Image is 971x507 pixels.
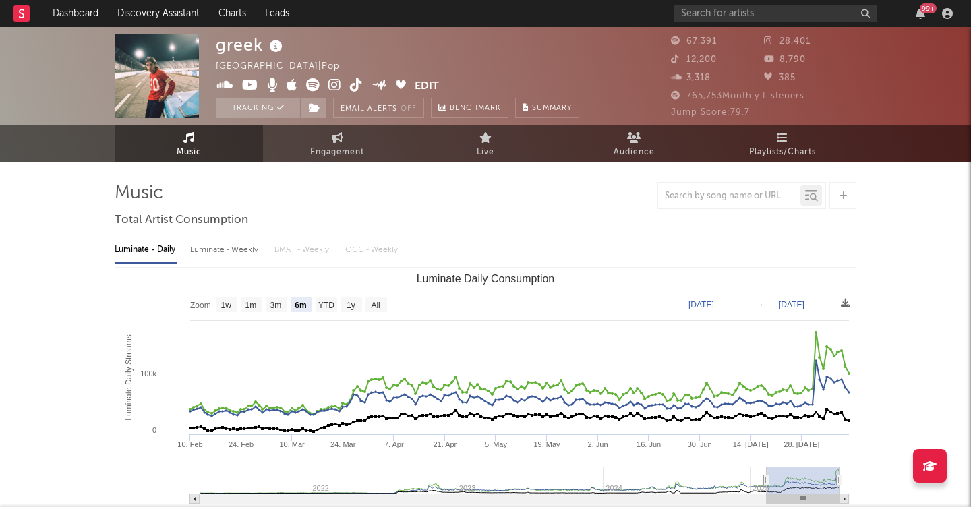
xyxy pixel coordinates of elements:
text: 0 [152,426,156,434]
button: Tracking [216,98,300,118]
span: Music [177,144,202,160]
span: Total Artist Consumption [115,212,248,229]
span: Engagement [310,144,364,160]
text: 30. Jun [688,440,712,448]
text: Luminate Daily Streams [124,334,134,420]
button: Email AlertsOff [333,98,424,118]
text: 5. May [485,440,508,448]
div: Luminate - Daily [115,239,177,262]
button: Edit [415,78,439,95]
span: 8,790 [764,55,806,64]
text: 2. Jun [588,440,608,448]
text: 10. Mar [279,440,305,448]
text: 19. May [533,440,560,448]
text: → [756,300,764,309]
text: 1y [347,301,355,310]
a: Playlists/Charts [708,125,856,162]
text: 24. Mar [330,440,356,448]
div: [GEOGRAPHIC_DATA] | Pop [216,59,355,75]
span: Playlists/Charts [749,144,816,160]
button: Summary [515,98,579,118]
input: Search by song name or URL [658,191,800,202]
text: 6m [295,301,306,310]
text: Zoom [190,301,211,310]
span: Live [477,144,494,160]
span: 28,401 [764,37,811,46]
em: Off [401,105,417,113]
text: [DATE] [688,300,714,309]
a: Benchmark [431,98,508,118]
span: 3,318 [671,73,711,82]
text: [DATE] [779,300,804,309]
div: Luminate - Weekly [190,239,261,262]
button: 99+ [916,8,925,19]
a: Audience [560,125,708,162]
span: Summary [532,105,572,112]
text: 21. Apr [433,440,457,448]
text: 10. Feb [177,440,202,448]
text: 7. Apr [384,440,404,448]
span: Audience [614,144,655,160]
a: Live [411,125,560,162]
div: 99 + [920,3,937,13]
div: greek [216,34,286,56]
a: Music [115,125,263,162]
input: Search for artists [674,5,877,22]
text: 3m [270,301,282,310]
text: All [371,301,380,310]
span: Jump Score: 79.7 [671,108,750,117]
text: 28. [DATE] [784,440,819,448]
text: 1m [245,301,257,310]
span: 385 [764,73,796,82]
text: Luminate Daily Consumption [417,273,555,285]
text: 24. Feb [229,440,254,448]
text: 14. [DATE] [733,440,769,448]
span: Benchmark [450,100,501,117]
span: 67,391 [671,37,717,46]
text: 16. Jun [637,440,661,448]
span: 12,200 [671,55,717,64]
text: 100k [140,369,156,378]
span: 765,753 Monthly Listeners [671,92,804,100]
text: 1w [221,301,232,310]
a: Engagement [263,125,411,162]
text: YTD [318,301,334,310]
